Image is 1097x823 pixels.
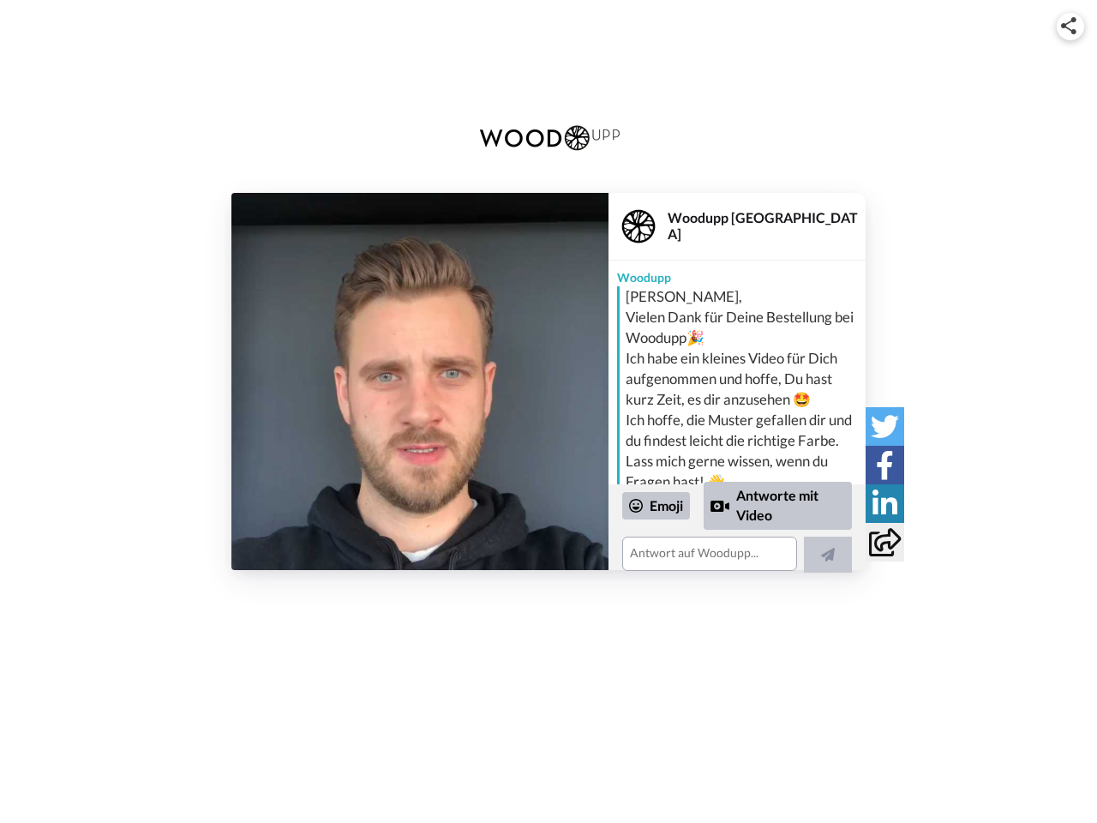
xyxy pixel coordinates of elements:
[668,209,865,242] div: Woodupp [GEOGRAPHIC_DATA]
[704,482,852,529] div: Antworte mit Video
[608,261,866,286] div: Woodupp
[710,496,729,516] div: Reply by Video
[1061,17,1076,34] img: ic_share.svg
[622,492,690,520] div: Emoji
[626,286,861,492] div: [PERSON_NAME], Vielen Dank für Deine Bestellung bei Woodupp🎉 Ich habe ein kleines Video für Dich ...
[468,108,630,167] img: WoodUpp logo
[231,193,608,570] img: 180e1fdb-295d-48c9-8001-97ccf134fa6f-thumb.jpg
[618,206,659,247] img: Profile Image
